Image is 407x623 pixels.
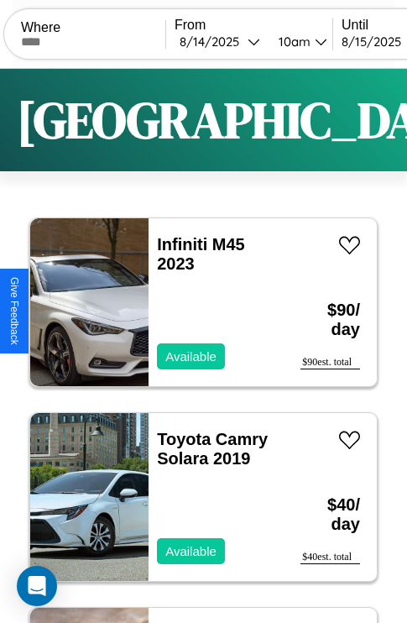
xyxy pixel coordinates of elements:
[300,356,360,369] div: $ 90 est. total
[175,33,265,50] button: 8/14/2025
[21,20,165,35] label: Where
[165,345,217,368] p: Available
[300,479,360,551] h3: $ 40 / day
[8,277,20,345] div: Give Feedback
[175,18,332,33] label: From
[165,540,217,563] p: Available
[265,33,332,50] button: 10am
[17,566,57,606] div: Open Intercom Messenger
[157,235,244,273] a: Infiniti M45 2023
[180,34,248,50] div: 8 / 14 / 2025
[300,551,360,564] div: $ 40 est. total
[300,284,360,356] h3: $ 90 / day
[157,430,268,468] a: Toyota Camry Solara 2019
[270,34,315,50] div: 10am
